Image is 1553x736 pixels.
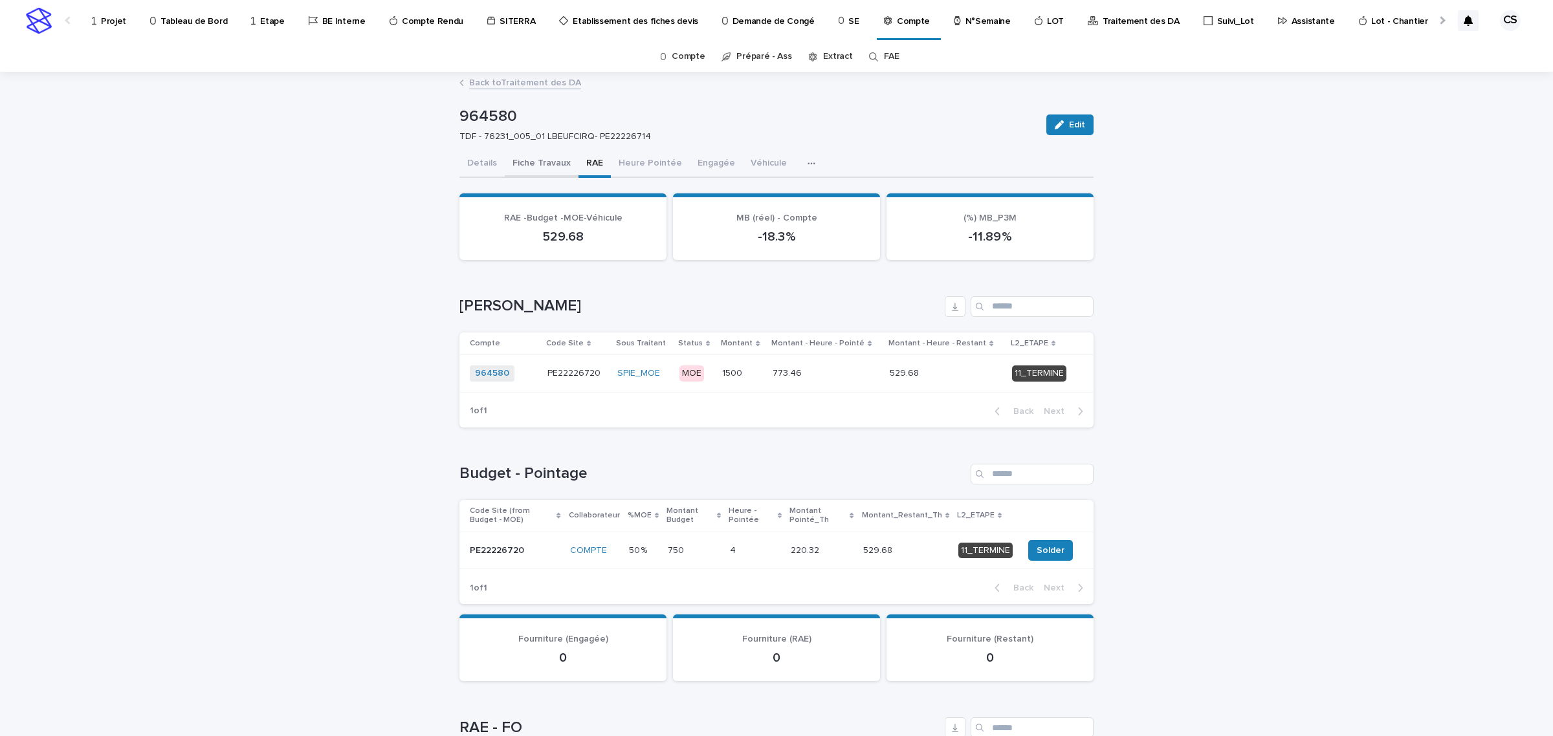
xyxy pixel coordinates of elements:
p: Compte [470,336,500,351]
button: Véhicule [743,151,795,178]
span: Edit [1069,120,1085,129]
p: L2_ETAPE [1011,336,1048,351]
p: 773.46 [773,365,804,379]
tr: 964580 PE22226720PE22226720 SPIE_MOE MOE15001500 773.46773.46 529.68529.68 11_TERMINE [459,354,1094,392]
p: 0 [475,650,651,666]
button: RAE [578,151,611,178]
p: Code Site (from Budget - MOE) [470,504,553,528]
p: PE22226720 [547,365,603,379]
p: 220.32 [791,543,822,556]
p: Montant_Restant_Th [862,508,942,523]
p: 50 % [629,543,650,556]
p: 964580 [459,107,1036,126]
div: 11_TERMINE [1012,365,1066,382]
button: Next [1039,582,1094,594]
span: (%) MB_P3M [964,213,1017,222]
a: 964580 [475,368,509,379]
a: Compte [672,41,705,72]
span: Fourniture (RAE) [742,634,811,644]
button: Heure Pointée [611,151,690,178]
p: 0 [902,650,1078,666]
p: 4 [730,543,738,556]
p: L2_ETAPE [957,508,995,523]
span: RAE -Budget -MOE-Véhicule [504,213,622,222]
p: 1500 [722,365,745,379]
a: SPIE_MOE [617,368,660,379]
button: Fiche Travaux [505,151,578,178]
p: TDF - 76231_005_01 LBEUFCIRQ- PE22226714 [459,131,1031,142]
h1: [PERSON_NAME] [459,297,940,316]
p: PE22226720 [470,543,527,556]
div: 11_TERMINE [958,543,1013,559]
span: Back [1006,583,1033,592]
p: Montant Budget [666,504,714,528]
a: Back toTraitement des DA [469,74,581,89]
a: Préparé - Ass [736,41,791,72]
p: 529.68 [863,543,895,556]
p: -18.3 % [688,229,865,244]
span: Fourniture (Engagée) [518,634,608,644]
input: Search [971,296,1094,317]
button: Next [1039,406,1094,417]
input: Search [971,464,1094,484]
p: Montant - Heure - Restant [888,336,986,351]
button: Details [459,151,505,178]
a: Extract [823,41,852,72]
tr: PE22226720PE22226720 COMPTE 50 %50 % 750750 44 220.32220.32 529.68529.68 11_TERMINESolder [459,532,1094,569]
p: -11.89 % [902,229,1078,244]
p: Collaborateur [569,508,620,523]
p: Montant Pointé_Th [789,504,846,528]
button: Back [984,582,1039,594]
button: Edit [1046,114,1094,135]
p: Status [678,336,703,351]
div: MOE [679,365,704,382]
p: %MOE [628,508,652,523]
p: 750 [668,543,687,556]
span: Next [1044,583,1072,592]
button: Engagée [690,151,743,178]
p: 0 [688,650,865,666]
p: Montant - Heure - Pointé [771,336,865,351]
h1: Budget - Pointage [459,464,965,483]
p: Heure - Pointée [729,504,775,528]
button: Back [984,406,1039,417]
p: 1 of 1 [459,395,498,427]
p: Montant [721,336,753,351]
img: stacker-logo-s-only.png [26,8,52,34]
p: 1 of 1 [459,572,498,604]
span: Fourniture (Restant) [947,634,1033,644]
span: Back [1006,407,1033,416]
p: Sous Traitant [616,336,666,351]
span: MB (réel) - Compte [736,213,817,222]
div: CS [1500,10,1521,31]
p: Code Site [546,336,584,351]
button: Solder [1028,540,1073,561]
p: 529.68 [890,365,921,379]
span: Next [1044,407,1072,416]
span: Solder [1037,544,1064,557]
p: 529.68 [475,229,651,244]
a: FAE [884,41,899,72]
a: COMPTE [570,545,607,556]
